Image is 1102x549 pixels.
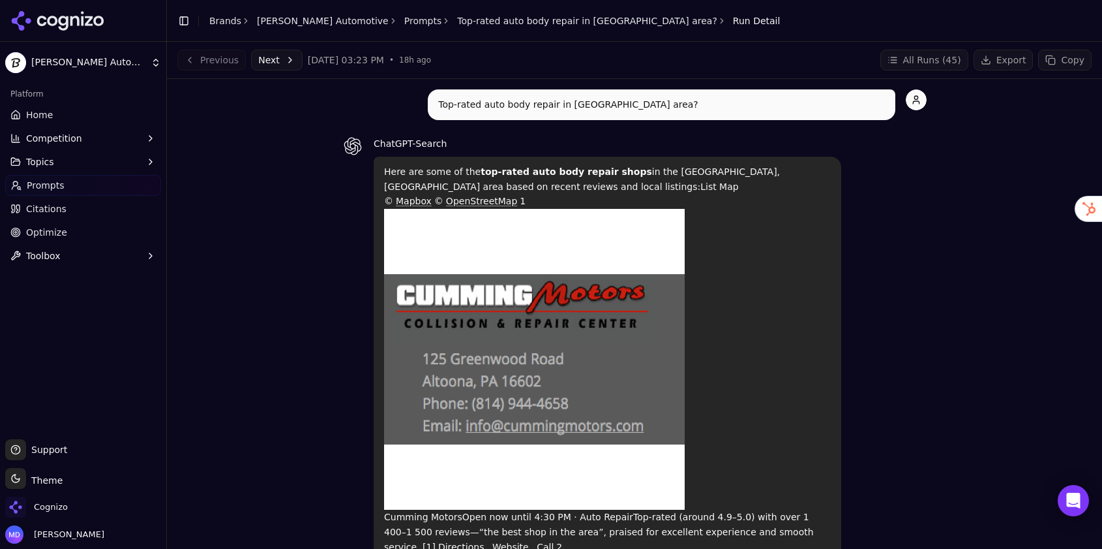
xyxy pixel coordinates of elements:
[974,50,1034,71] button: Export
[34,501,68,513] span: Cognizo
[5,104,161,125] a: Home
[26,226,67,239] span: Optimize
[5,497,68,518] button: Open organization switcher
[257,14,389,27] a: [PERSON_NAME] Automotive
[5,497,26,518] img: Cognizo
[374,138,447,149] span: ChatGPT-Search
[209,14,780,27] nav: breadcrumb
[26,202,67,215] span: Citations
[31,57,145,69] span: [PERSON_NAME] Automotive
[5,525,104,544] button: Open user button
[5,52,26,73] img: Stuckey Automotive
[1038,50,1092,71] button: Copy
[481,166,652,177] strong: top-rated auto body repair shops
[209,16,241,26] a: Brands
[457,14,717,27] a: Top-rated auto body repair in [GEOGRAPHIC_DATA] area?
[26,249,61,262] span: Toolbox
[308,54,384,67] span: [DATE] 03:23 PM
[5,198,161,219] a: Citations
[251,50,303,71] button: Next
[5,84,161,104] div: Platform
[5,222,161,243] a: Optimize
[26,108,53,121] span: Home
[26,155,54,168] span: Topics
[404,14,442,27] a: Prompts
[438,97,885,112] p: Top-rated auto body repair in [GEOGRAPHIC_DATA] area?
[5,525,23,544] img: Melissa Dowd
[880,50,968,71] button: All Runs (45)
[5,245,161,266] button: Toolbox
[399,55,431,65] span: 18h ago
[27,179,65,192] span: Prompts
[733,14,781,27] span: Run Detail
[29,529,104,541] span: [PERSON_NAME]
[446,196,517,206] a: OpenStreetMap
[389,55,394,65] span: •
[26,443,67,456] span: Support
[5,175,161,196] a: Prompts
[5,151,161,172] button: Topics
[5,128,161,149] button: Competition
[384,209,685,510] img: Cumming Motors
[1058,485,1089,516] div: Open Intercom Messenger
[26,475,63,486] span: Theme
[396,196,432,206] a: Mapbox
[26,132,82,145] span: Competition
